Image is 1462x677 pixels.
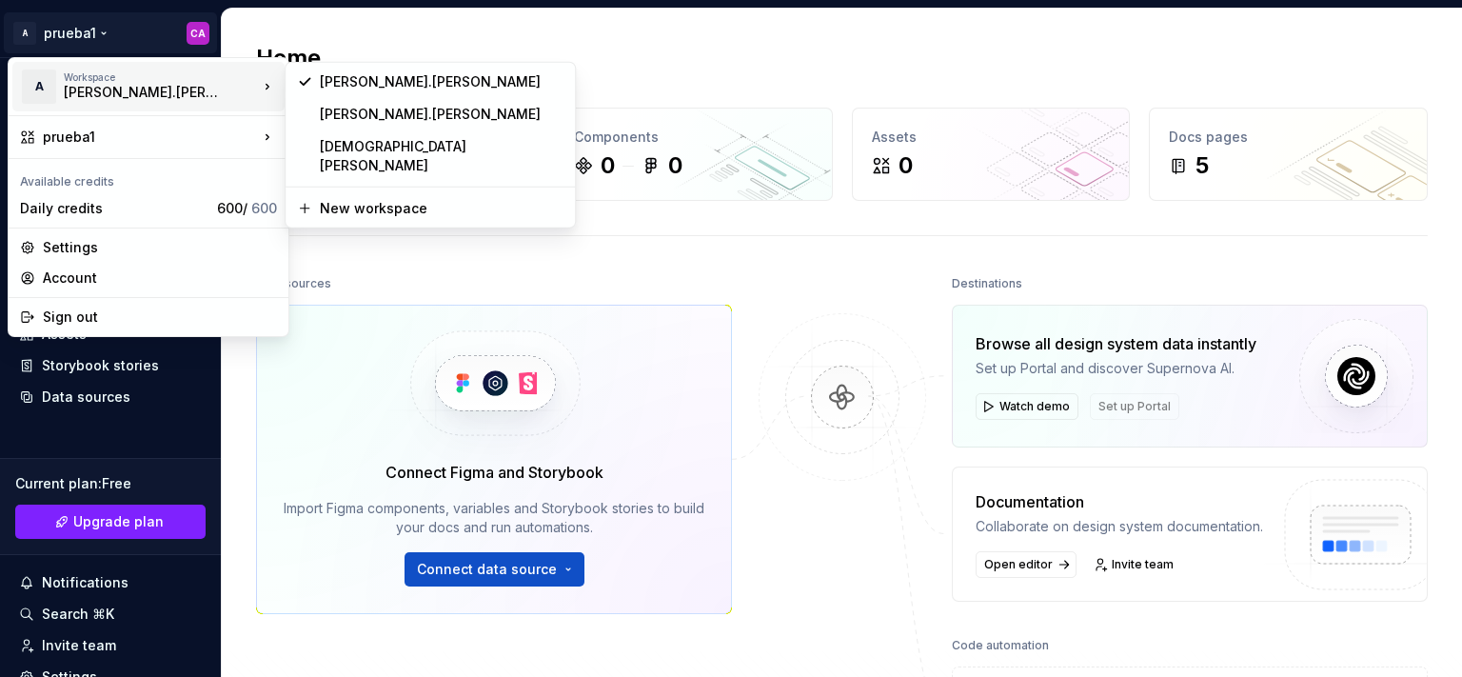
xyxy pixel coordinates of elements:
[20,199,209,218] div: Daily credits
[320,199,563,218] div: New workspace
[217,200,277,216] span: 600 /
[320,72,563,91] div: [PERSON_NAME].[PERSON_NAME]
[43,128,258,147] div: prueba1
[64,71,258,83] div: Workspace
[12,163,285,193] div: Available credits
[43,238,277,257] div: Settings
[22,70,56,104] div: A
[64,83,226,102] div: [PERSON_NAME].[PERSON_NAME]
[43,308,277,327] div: Sign out
[251,200,277,216] span: 600
[43,269,277,288] div: Account
[320,137,563,175] div: [DEMOGRAPHIC_DATA][PERSON_NAME]
[320,105,563,124] div: [PERSON_NAME].[PERSON_NAME]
